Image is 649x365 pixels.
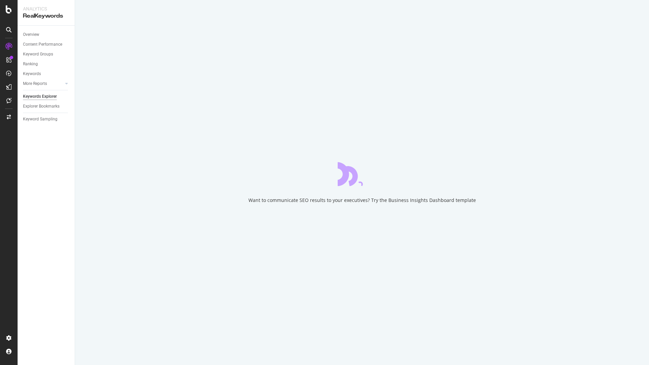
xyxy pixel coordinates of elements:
div: Keywords [23,70,41,77]
a: Keyword Groups [23,51,70,58]
div: Keywords Explorer [23,93,57,100]
div: Explorer Bookmarks [23,103,59,110]
a: Keyword Sampling [23,116,70,123]
div: Ranking [23,61,38,68]
div: Keyword Groups [23,51,53,58]
a: Content Performance [23,41,70,48]
div: RealKeywords [23,12,69,20]
div: Want to communicate SEO results to your executives? Try the Business Insights Dashboard template [248,197,476,204]
div: Keyword Sampling [23,116,57,123]
a: Keywords [23,70,70,77]
a: Keywords Explorer [23,93,70,100]
div: Analytics [23,5,69,12]
a: Ranking [23,61,70,68]
a: Explorer Bookmarks [23,103,70,110]
a: More Reports [23,80,63,87]
div: Overview [23,31,39,38]
a: Overview [23,31,70,38]
div: More Reports [23,80,47,87]
div: Content Performance [23,41,62,48]
div: animation [338,162,386,186]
